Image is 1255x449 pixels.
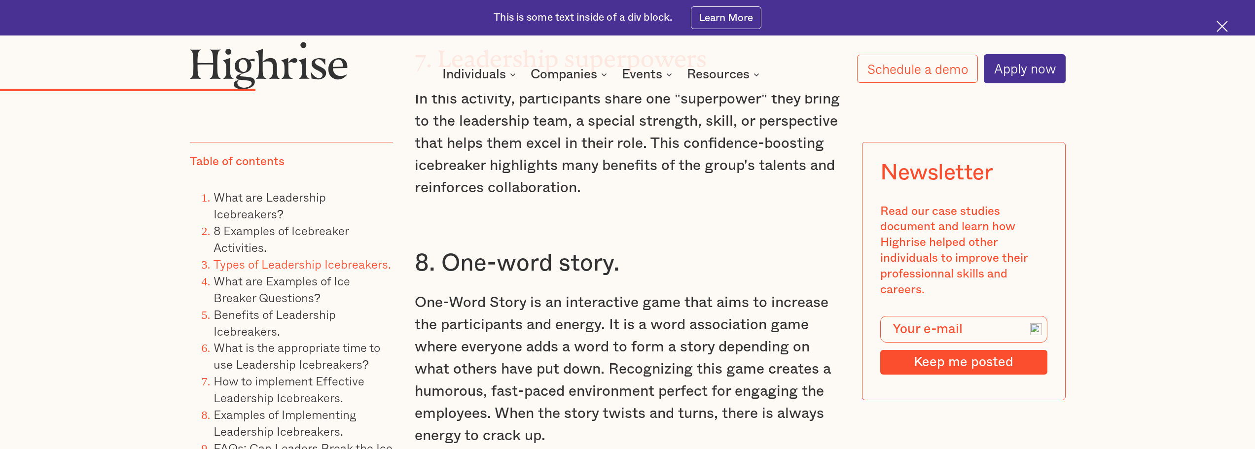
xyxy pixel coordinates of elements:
a: What is the appropriate time to use Leadership Icebreakers? [214,338,380,373]
a: What are Leadership Icebreakers? [214,188,326,223]
h3: 8. One-word story. [415,248,840,278]
div: Companies [531,69,610,80]
a: Apply now [984,54,1066,83]
div: Resources [687,69,750,80]
a: How to implement Effective Leadership Icebreakers. [214,372,364,407]
a: Types of Leadership Icebreakers. [214,255,391,273]
div: Individuals [442,69,506,80]
p: In this activity, participants share one "superpower" they bring to the leadership team, a specia... [415,88,840,199]
div: Individuals [442,69,519,80]
div: Events [622,69,675,80]
div: Newsletter [880,160,993,186]
img: Cross icon [1217,21,1228,32]
input: Keep me posted [880,350,1047,375]
img: Highrise logo [190,41,348,89]
a: Learn More [691,6,761,29]
p: One-Word Story is an interactive game that aims to increase the participants and energy. It is a ... [415,292,840,447]
img: npw-badge-icon-locked.svg [1030,323,1042,335]
div: Events [622,69,662,80]
a: Schedule a demo [857,55,978,83]
a: 8 Examples of Icebreaker Activities. [214,221,349,256]
a: What are Examples of Ice Breaker Questions? [214,271,350,306]
div: Companies [531,69,597,80]
input: Your e-mail [880,316,1047,343]
a: Examples of Implementing Leadership Icebreakers. [214,405,357,440]
div: Read our case studies document and learn how Highrise helped other individuals to improve their p... [880,204,1047,298]
form: Modal Form [880,316,1047,375]
div: Table of contents [190,154,285,170]
div: Resources [687,69,762,80]
a: Benefits of Leadership Icebreakers. [214,305,336,340]
div: This is some text inside of a div block. [494,11,673,25]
